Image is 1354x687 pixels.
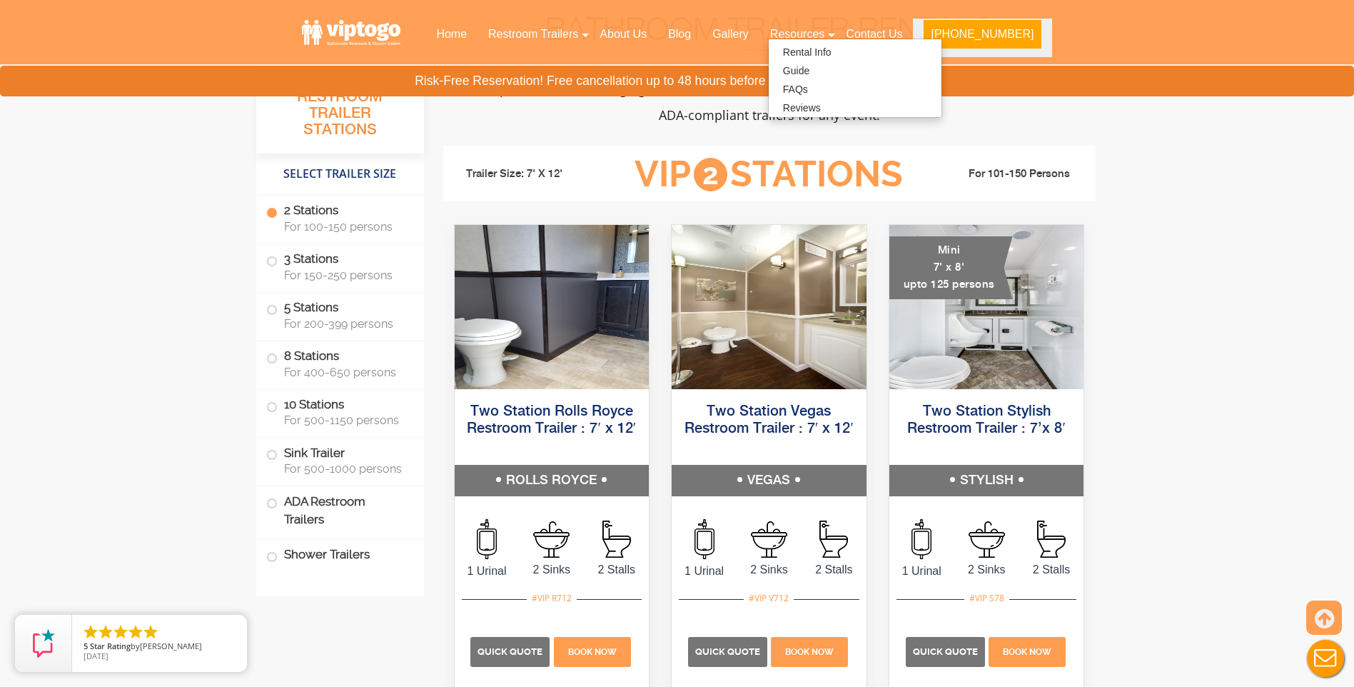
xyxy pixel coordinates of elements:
[889,563,954,580] span: 1 Urinal
[737,561,802,578] span: 2 Sinks
[29,629,58,658] img: Review Rating
[455,563,520,580] span: 1 Urinal
[1297,630,1354,687] button: Live Chat
[477,519,497,559] img: an icon of urinal
[785,647,834,657] span: Book Now
[819,521,848,558] img: an icon of stall
[266,486,414,535] label: ADA Restroom Trailers
[266,540,414,571] label: Shower Trailers
[802,561,867,578] span: 2 Stalls
[453,153,613,196] li: Trailer Size: 7' X 12'
[552,645,632,657] a: Book Now
[527,589,577,608] div: #VIP R712
[284,269,407,282] span: For 150-250 persons
[284,413,407,427] span: For 500-1150 persons
[672,465,867,496] h5: VEGAS
[284,220,407,234] span: For 100-150 persons
[140,641,202,651] span: [PERSON_NAME]
[751,521,787,558] img: an icon of sink
[266,293,414,337] label: 5 Stations
[889,225,1084,389] img: A mini restroom trailer with two separate stations and separate doors for males and females
[470,645,552,657] a: Quick Quote
[127,623,144,641] li: 
[455,465,650,496] h5: ROLLS ROYCE
[694,158,727,191] span: 2
[266,390,414,434] label: 10 Stations
[672,225,867,389] img: Side view of two station restroom trailer with separate doors for males and females
[964,589,1009,608] div: #VIP S78
[84,641,88,651] span: 5
[519,561,584,578] span: 2 Sinks
[1003,647,1051,657] span: Book Now
[284,317,407,331] span: For 200-399 persons
[694,519,714,559] img: an icon of urinal
[1019,561,1084,578] span: 2 Stalls
[266,438,414,482] label: Sink Trailer
[443,76,1096,128] p: We offer portable trailers ranging from 2 to 10 restroom stations, handwashing trailers, shower t...
[744,589,794,608] div: #VIP V712
[256,68,424,154] h3: All Portable Restroom Trailer Stations
[284,462,407,476] span: For 500-1000 persons
[112,623,129,641] li: 
[90,641,131,651] span: Star Rating
[769,80,822,99] a: FAQs
[688,645,769,657] a: Quick Quote
[97,623,114,641] li: 
[1037,521,1066,558] img: an icon of stall
[455,225,650,389] img: Side view of two station restroom trailer with separate doors for males and females
[907,404,1065,436] a: Two Station Stylish Restroom Trailer : 7’x 8′
[924,20,1041,49] button: [PHONE_NUMBER]
[695,646,760,657] span: Quick Quote
[835,19,913,50] a: Contact Us
[84,642,236,652] span: by
[906,645,987,657] a: Quick Quote
[266,341,414,386] label: 8 Stations
[889,236,1013,299] div: Mini 7' x 8' upto 125 persons
[684,404,854,436] a: Two Station Vegas Restroom Trailer : 7′ x 12′
[769,645,850,657] a: Book Now
[284,366,407,379] span: For 400-650 persons
[769,61,824,80] a: Guide
[589,19,657,50] a: About Us
[568,647,617,657] span: Book Now
[82,623,99,641] li: 
[759,19,835,50] a: Resources
[478,19,589,50] a: Restroom Trailers
[467,404,636,436] a: Two Station Rolls Royce Restroom Trailer : 7′ x 12′
[769,43,846,61] a: Rental Info
[478,646,542,657] span: Quick Quote
[142,623,159,641] li: 
[926,166,1086,183] li: For 101-150 Persons
[672,563,737,580] span: 1 Urinal
[425,19,478,50] a: Home
[702,19,759,50] a: Gallery
[987,645,1068,657] a: Book Now
[266,196,414,240] label: 2 Stations
[954,561,1019,578] span: 2 Sinks
[84,651,108,661] span: [DATE]
[969,521,1005,558] img: an icon of sink
[913,19,1051,57] a: [PHONE_NUMBER]
[584,561,649,578] span: 2 Stalls
[266,244,414,289] label: 3 Stations
[913,646,978,657] span: Quick Quote
[889,465,1084,496] h5: STYLISH
[256,161,424,188] h4: Select Trailer Size
[769,99,835,117] a: Reviews
[657,19,702,50] a: Blog
[612,155,925,194] h3: VIP Stations
[533,521,570,558] img: an icon of sink
[602,521,631,558] img: an icon of stall
[911,519,931,559] img: an icon of urinal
